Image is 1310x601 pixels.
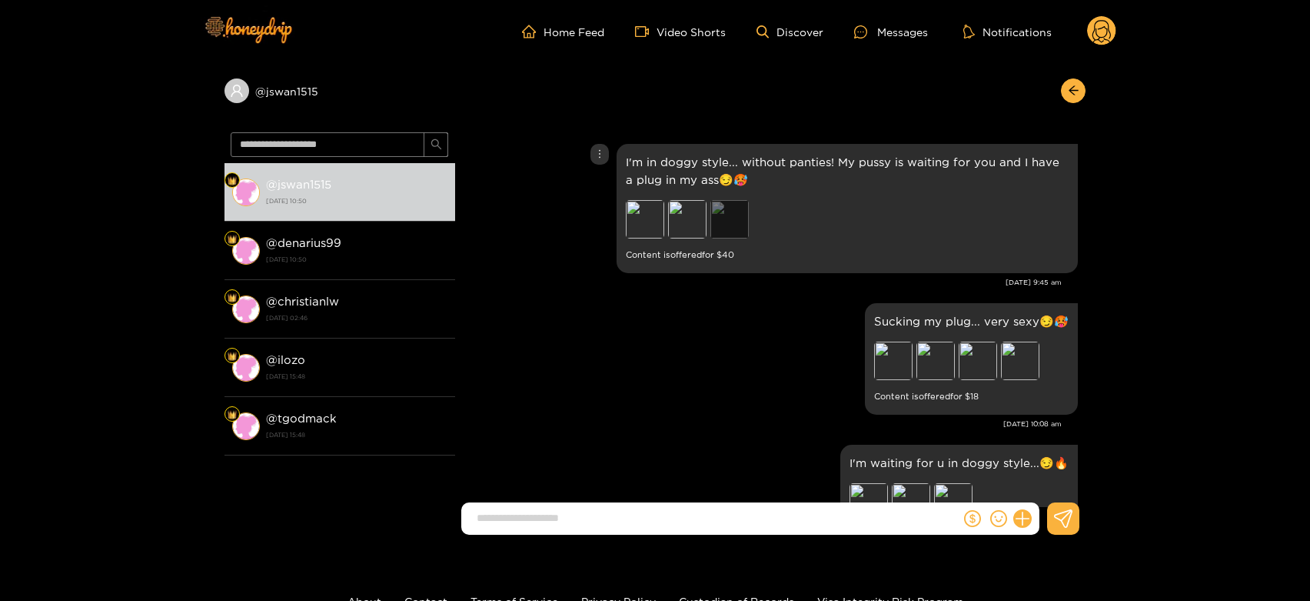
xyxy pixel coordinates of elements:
[463,277,1062,288] div: [DATE] 9:45 am
[266,295,339,308] strong: @ christianlw
[964,510,981,527] span: dollar
[266,353,305,366] strong: @ ilozo
[522,25,604,38] a: Home Feed
[1061,78,1086,103] button: arrow-left
[228,352,237,361] img: Fan Level
[874,388,1069,406] small: Content is offered for $ 18
[635,25,726,38] a: Video Shorts
[854,23,928,41] div: Messages
[756,25,823,38] a: Discover
[594,149,605,159] span: more
[463,419,1062,429] div: [DATE] 10:08 am
[266,178,331,191] strong: @ jswan1515
[228,235,237,244] img: Fan Level
[266,194,447,208] strong: [DATE] 10:50
[232,179,260,206] img: conversation
[431,139,442,152] span: search
[1068,85,1079,98] span: arrow-left
[232,412,260,440] img: conversation
[617,144,1078,273] div: Aug. 12, 9:45 am
[228,176,237,185] img: Fan Level
[850,454,1069,472] p: I'm waiting for u in doggy style...😏🔥
[959,24,1056,39] button: Notifications
[266,412,337,425] strong: @ tgodmack
[232,237,260,265] img: conversation
[424,132,448,157] button: search
[224,78,455,103] div: @jswan1515
[626,246,1069,264] small: Content is offered for $ 40
[990,510,1007,527] span: smile
[522,25,544,38] span: home
[266,428,447,442] strong: [DATE] 15:48
[230,84,244,98] span: user
[635,25,657,38] span: video-camera
[228,293,237,302] img: Fan Level
[232,295,260,323] img: conversation
[840,445,1078,556] div: Aug. 14, 9:45 am
[266,369,447,383] strong: [DATE] 15:48
[266,311,447,325] strong: [DATE] 02:46
[874,312,1069,330] p: Sucking my plug... very sexy😏🥵
[626,153,1069,189] p: I'm in doggy style... without panties! My pussy is waiting for you and I have a plug in my ass😏🥵
[865,303,1078,415] div: Aug. 13, 10:08 am
[961,507,984,530] button: dollar
[266,252,447,266] strong: [DATE] 10:50
[232,354,260,382] img: conversation
[266,236,341,249] strong: @ denarius99
[228,410,237,419] img: Fan Level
